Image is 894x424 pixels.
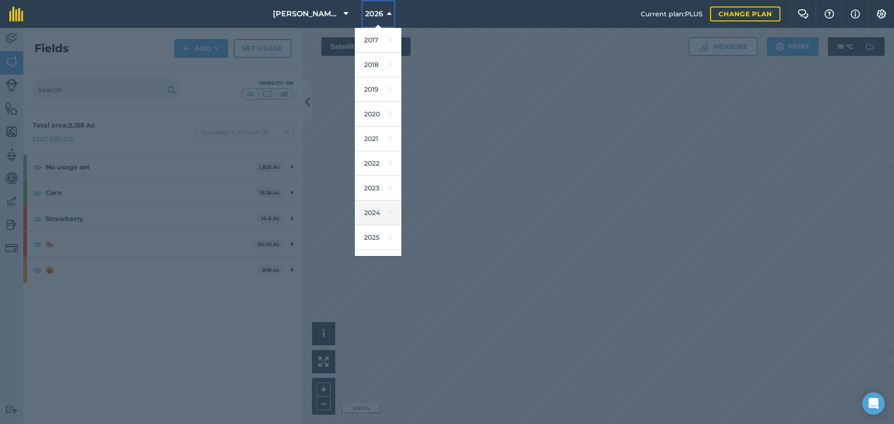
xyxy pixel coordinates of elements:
[798,9,809,19] img: Two speech bubbles overlapping with the left bubble in the forefront
[355,127,401,151] a: 2021
[851,8,860,20] img: svg+xml;base64,PHN2ZyB4bWxucz0iaHR0cDovL3d3dy53My5vcmcvMjAwMC9zdmciIHdpZHRoPSIxNyIgaGVpZ2h0PSIxNy...
[876,9,887,19] img: A cog icon
[824,9,835,19] img: A question mark icon
[862,392,885,415] div: Open Intercom Messenger
[641,9,703,19] span: Current plan : PLUS
[365,8,383,20] span: 2026
[355,250,401,275] a: 2026
[355,151,401,176] a: 2022
[355,53,401,77] a: 2018
[355,77,401,102] a: 2019
[9,7,23,21] img: fieldmargin Logo
[273,8,340,20] span: [PERSON_NAME] Family Farms
[710,7,780,21] a: Change plan
[355,201,401,225] a: 2024
[355,102,401,127] a: 2020
[355,28,401,53] a: 2017
[355,176,401,201] a: 2023
[355,225,401,250] a: 2025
